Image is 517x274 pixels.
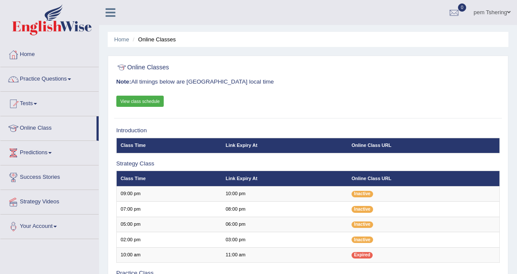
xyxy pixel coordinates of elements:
a: Your Account [0,215,99,236]
th: Online Class URL [348,171,500,186]
td: 09:00 pm [116,186,221,201]
a: Tests [0,92,99,113]
td: 06:00 pm [221,217,347,232]
a: Online Class [0,116,97,138]
a: Success Stories [0,165,99,187]
a: Strategy Videos [0,190,99,212]
span: Expired [352,252,373,258]
td: 07:00 pm [116,202,221,217]
th: Link Expiry At [221,171,347,186]
h3: Introduction [116,128,500,134]
th: Link Expiry At [221,138,347,153]
span: Inactive [352,206,373,212]
a: Home [114,36,129,43]
a: Predictions [0,141,99,162]
li: Online Classes [131,35,176,44]
th: Online Class URL [348,138,500,153]
td: 05:00 pm [116,217,221,232]
b: Note: [116,78,131,85]
td: 03:00 pm [221,232,347,247]
td: 11:00 am [221,247,347,262]
th: Class Time [116,138,221,153]
th: Class Time [116,171,221,186]
span: 0 [458,3,467,12]
h2: Online Classes [116,62,354,73]
span: Inactive [352,237,373,243]
h3: Strategy Class [116,161,500,167]
a: Home [0,43,99,64]
td: 10:00 am [116,247,221,262]
td: 02:00 pm [116,232,221,247]
span: Inactive [352,191,373,197]
td: 08:00 pm [221,202,347,217]
a: Practice Questions [0,67,99,89]
td: 10:00 pm [221,186,347,201]
a: View class schedule [116,96,164,107]
span: Inactive [352,221,373,228]
h3: All timings below are [GEOGRAPHIC_DATA] local time [116,79,500,85]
